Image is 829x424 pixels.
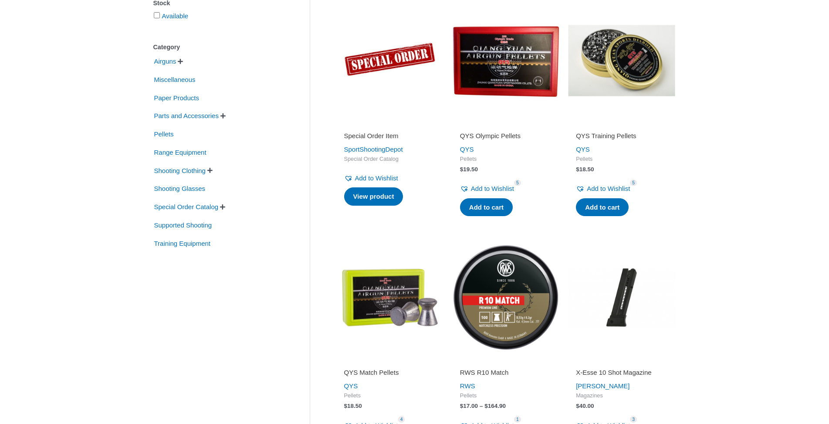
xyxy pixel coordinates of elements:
[153,54,177,69] span: Airguns
[630,180,637,186] span: 5
[344,368,436,380] a: QYS Match Pellets
[460,156,552,163] span: Pellets
[460,198,513,217] a: Add to cart: “QYS Olympic Pellets”
[576,166,594,173] bdi: 18.50
[576,146,590,153] a: QYS
[484,403,506,409] bdi: 164.90
[460,166,478,173] bdi: 19.50
[576,368,667,380] a: X-Esse 10 Shot Magazine
[153,221,213,228] a: Supported Shooting
[344,392,436,400] span: Pellets
[576,403,579,409] span: $
[568,7,675,114] img: QYS Training Pellets
[576,356,667,366] iframe: Customer reviews powered by Trustpilot
[336,244,443,351] img: QYS Match Pellets
[153,181,206,196] span: Shooting Glasses
[153,145,207,160] span: Range Equipment
[344,382,358,390] a: QYS
[576,183,630,195] a: Add to Wishlist
[344,368,436,377] h2: QYS Match Pellets
[344,356,436,366] iframe: Customer reviews powered by Trustpilot
[576,198,629,217] a: Add to cart: “QYS Training Pellets”
[460,368,552,377] h2: RWS R10 Match
[153,72,196,87] span: Miscellaneous
[576,166,579,173] span: $
[153,184,206,192] a: Shooting Glasses
[154,12,160,18] input: Available
[153,236,212,251] span: Training Equipment
[153,41,284,54] div: Category
[355,174,398,182] span: Add to Wishlist
[460,132,552,140] h2: QYS Olympic Pellets
[480,403,483,409] span: –
[460,119,552,130] iframe: Customer reviews powered by Trustpilot
[153,239,212,246] a: Training Equipment
[220,204,225,210] span: 
[587,185,630,192] span: Add to Wishlist
[576,392,667,400] span: Magazines
[344,187,403,206] a: Read more about “Special Order Item”
[344,132,436,143] a: Special Order Item
[207,167,213,173] span: 
[630,416,637,423] span: 3
[460,166,464,173] span: $
[153,57,177,64] a: Airguns
[153,166,206,173] a: Shooting Clothing
[460,392,552,400] span: Pellets
[460,132,552,143] a: QYS Olympic Pellets
[452,7,559,114] img: QYS Olympic Pellets
[460,403,464,409] span: $
[178,58,183,64] span: 
[514,416,521,423] span: 1
[153,127,175,142] span: Pellets
[153,91,200,105] span: Paper Products
[576,368,667,377] h2: X-Esse 10 Shot Magazine
[344,156,436,163] span: Special Order Catalog
[460,183,514,195] a: Add to Wishlist
[460,356,552,366] iframe: Customer reviews powered by Trustpilot
[153,148,207,156] a: Range Equipment
[460,403,478,409] bdi: 17.00
[153,163,206,178] span: Shooting Clothing
[344,403,362,409] bdi: 18.50
[344,132,436,140] h2: Special Order Item
[568,244,675,351] img: X-Esse 10 Shot Magazine
[484,403,488,409] span: $
[344,172,398,184] a: Add to Wishlist
[514,180,521,186] span: 5
[153,218,213,233] span: Supported Shooting
[460,382,475,390] a: RWS
[153,93,200,101] a: Paper Products
[576,119,667,130] iframe: Customer reviews powered by Trustpilot
[153,203,220,210] a: Special Order Catalog
[576,403,594,409] bdi: 40.00
[460,146,474,153] a: QYS
[336,7,443,114] img: Special Order Item
[452,244,559,351] img: RWS R10 Match
[344,403,348,409] span: $
[153,75,196,83] a: Miscellaneous
[344,119,436,130] iframe: Customer reviews powered by Trustpilot
[576,156,667,163] span: Pellets
[344,146,403,153] a: SportShootingDepot
[576,132,667,140] h2: QYS Training Pellets
[398,416,405,423] span: 4
[576,382,629,390] a: [PERSON_NAME]
[162,12,189,20] a: Available
[576,132,667,143] a: QYS Training Pellets
[153,109,220,123] span: Parts and Accessories
[153,130,175,137] a: Pellets
[153,112,220,119] a: Parts and Accessories
[220,113,226,119] span: 
[471,185,514,192] span: Add to Wishlist
[460,368,552,380] a: RWS R10 Match
[153,200,220,214] span: Special Order Catalog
